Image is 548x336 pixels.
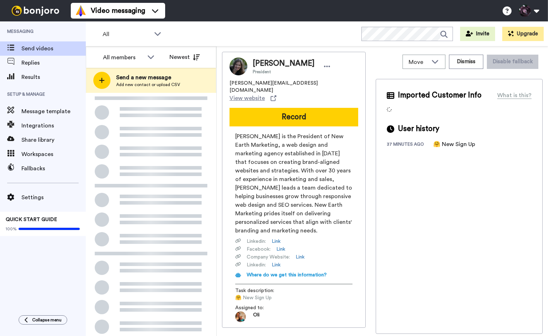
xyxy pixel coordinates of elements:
span: Integrations [21,121,86,130]
button: Upgrade [502,27,544,41]
span: Send videos [21,44,86,53]
span: Send a new message [116,73,180,82]
span: Fallbacks [21,164,86,173]
span: Collapse menu [32,317,61,323]
div: What is this? [497,91,532,100]
span: Video messaging [91,6,145,16]
span: 100% [6,226,17,232]
span: [PERSON_NAME][EMAIL_ADDRESS][DOMAIN_NAME] [229,80,358,94]
a: View website [229,94,276,102]
span: Where do we get this information? [247,272,327,277]
span: Message template [21,107,86,116]
span: Task description : [235,287,285,294]
img: vm-color.svg [75,5,87,16]
span: All [103,30,150,39]
div: 37 minutes ago [387,141,433,149]
button: Dismiss [449,55,483,69]
span: 🤗 New Sign Up [235,294,303,301]
span: User history [398,124,439,134]
span: President [253,69,315,75]
span: Company Website : [247,254,290,261]
img: 5087268b-a063-445d-b3f7-59d8cce3615b-1541509651.jpg [235,311,246,322]
div: 🤗 New Sign Up [433,140,475,149]
span: Assigned to: [235,304,285,311]
span: Facebook : [247,246,271,253]
span: Workspaces [21,150,86,159]
span: Add new contact or upload CSV [116,82,180,87]
span: Linkedin : [247,261,266,269]
span: Share library [21,136,86,144]
a: Link [272,261,281,269]
div: All members [103,53,144,62]
span: Imported Customer Info [398,90,482,101]
span: Linkedin : [247,238,266,245]
a: Link [272,238,281,245]
span: [PERSON_NAME] [253,58,315,69]
button: Newest [164,50,205,64]
img: bj-logo-header-white.svg [9,6,62,16]
a: Link [296,254,305,261]
button: Invite [460,27,495,41]
button: Record [229,108,358,126]
span: [PERSON_NAME] is the President of New Earth Marketing, a web design and marketing agency establis... [235,132,352,235]
span: View website [229,94,265,102]
img: Image of Susan Jarema [229,57,247,75]
span: Move [409,58,428,66]
a: Link [276,246,285,253]
span: Oli [253,311,260,322]
span: Results [21,73,86,81]
button: Collapse menu [19,315,67,325]
span: Replies [21,59,86,67]
span: Settings [21,193,86,202]
span: QUICK START GUIDE [6,217,57,222]
button: Disable fallback [487,55,538,69]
